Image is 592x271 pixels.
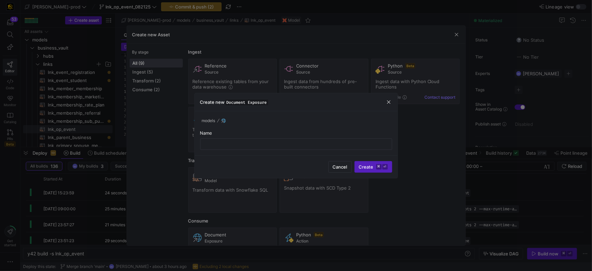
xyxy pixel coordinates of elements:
span: models [202,118,215,123]
kbd: ⌘ [376,164,382,170]
span: Create [359,164,388,170]
h3: Create new [200,99,269,105]
button: Create⌘⏎ [355,161,392,173]
span: Cancel [333,164,347,170]
span: Name [200,130,212,136]
button: Cancel [328,161,352,173]
span: Document Exposure [225,99,269,106]
kbd: ⏎ [382,164,388,170]
button: models [200,117,217,125]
